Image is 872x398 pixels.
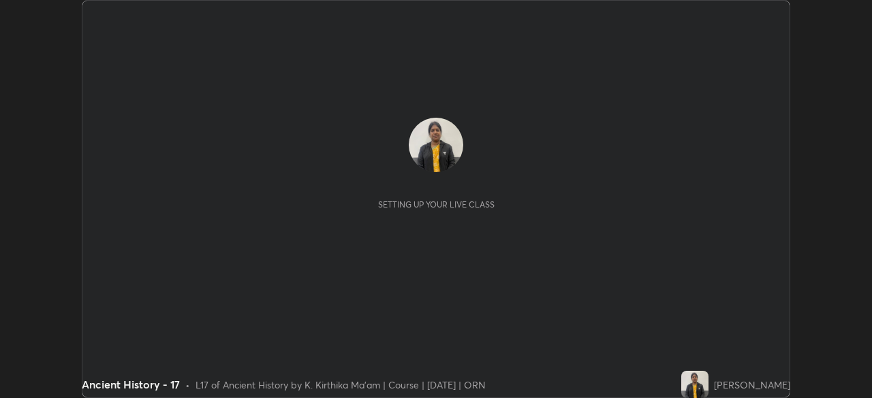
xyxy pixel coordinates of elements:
img: 76cc180937454bb1ac8f6d5984beee25.jpg [409,118,463,172]
div: Ancient History - 17 [82,376,180,393]
img: 76cc180937454bb1ac8f6d5984beee25.jpg [681,371,708,398]
div: L17 of Ancient History by K. Kirthika Ma'am | Course | [DATE] | ORN [196,378,486,392]
div: Setting up your live class [378,199,495,210]
div: • [185,378,190,392]
div: [PERSON_NAME] [714,378,790,392]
